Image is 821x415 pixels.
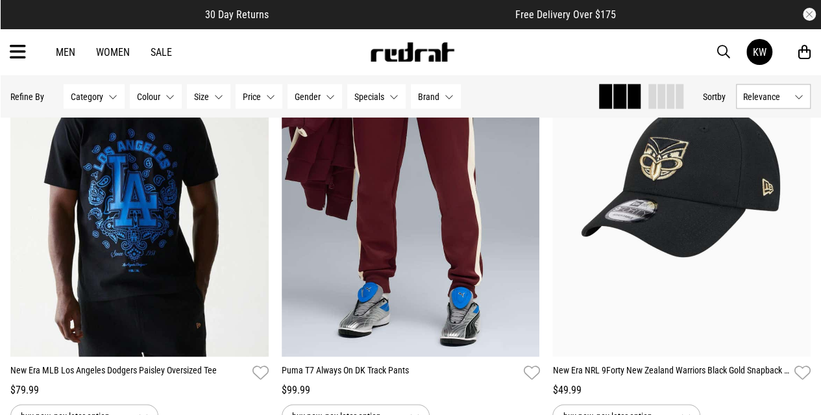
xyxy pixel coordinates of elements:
[552,382,811,397] div: $49.99
[10,363,247,382] a: New Era MLB Los Angeles Dodgers Paisley Oversized Tee
[187,84,230,108] button: Size
[515,8,616,21] span: Free Delivery Over $175
[56,46,75,58] a: Men
[411,84,461,108] button: Brand
[96,46,130,58] a: Women
[10,91,44,101] p: Refine By
[205,8,269,21] span: 30 Day Returns
[64,84,125,108] button: Category
[753,46,766,58] div: KW
[703,88,726,104] button: Sortby
[295,91,321,101] span: Gender
[288,84,342,108] button: Gender
[736,84,811,108] button: Relevance
[552,363,789,382] a: New Era NRL 9Forty New Zealand Warriors Black Gold Snapback Cap
[354,91,384,101] span: Specials
[418,91,439,101] span: Brand
[236,84,282,108] button: Price
[369,42,455,62] img: Redrat logo
[717,91,726,101] span: by
[295,8,489,21] iframe: Customer reviews powered by Trustpilot
[743,91,789,101] span: Relevance
[130,84,182,108] button: Colour
[10,382,269,397] div: $79.99
[282,363,519,382] a: Puma T7 Always On DK Track Pants
[137,91,160,101] span: Colour
[243,91,261,101] span: Price
[194,91,209,101] span: Size
[10,5,49,44] button: Open LiveChat chat widget
[347,84,406,108] button: Specials
[282,382,540,397] div: $99.99
[71,91,103,101] span: Category
[151,46,172,58] a: Sale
